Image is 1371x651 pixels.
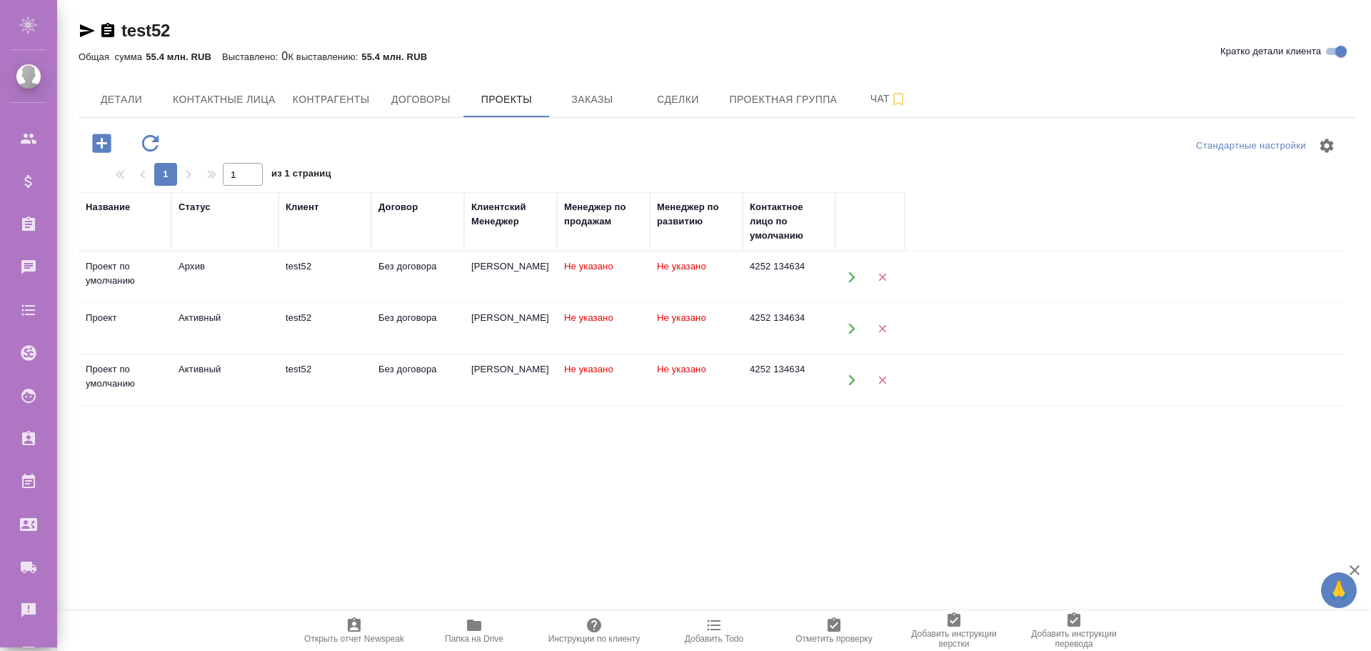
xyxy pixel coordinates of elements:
[86,259,164,288] div: Проект по умолчанию
[657,200,735,229] div: Менеджер по развитию
[386,91,455,109] span: Договоры
[271,165,331,186] span: из 1 страниц
[1023,629,1125,649] span: Добавить инструкции перевода
[179,259,271,274] div: Архив
[86,200,130,214] div: Название
[558,91,626,109] span: Заказы
[173,91,276,109] span: Контактные лица
[1192,135,1310,157] div: split button
[82,129,121,158] button: Добавить проект
[837,365,866,394] button: Открыть
[564,312,613,323] span: Не указано
[86,311,164,325] div: Проект
[293,91,370,109] span: Контрагенты
[179,200,211,214] div: Статус
[868,314,897,343] button: Удалить
[472,91,541,109] span: Проекты
[1310,129,1344,163] span: Настроить таблицу
[471,311,550,325] div: [PERSON_NAME]
[304,634,404,644] span: Открыть отчет Newspeak
[534,611,654,651] button: Инструкции по клиенту
[87,91,156,109] span: Детали
[903,629,1005,649] span: Добавить инструкции верстки
[378,200,418,214] div: Договор
[378,362,457,377] div: Без договора
[222,51,281,62] p: Выставлено:
[179,311,271,325] div: Активный
[890,91,907,108] svg: Подписаться
[286,259,364,274] div: test52
[79,22,96,39] button: Скопировать ссылку для ЯМессенджера
[1220,44,1321,59] span: Кратко детали клиента
[378,311,457,325] div: Без договора
[146,51,222,62] p: 55.4 млн. RUB
[445,634,503,644] span: Папка на Drive
[774,611,894,651] button: Отметить проверку
[471,200,550,229] div: Клиентский Менеджер
[378,259,457,274] div: Без договора
[1321,572,1357,608] button: 🙏
[179,362,271,377] div: Активный
[854,90,923,108] span: Чат
[99,22,116,39] button: Скопировать ссылку
[750,200,828,243] div: Контактное лицо по умолчанию
[729,91,837,109] span: Проектная группа
[286,200,318,214] div: Клиент
[868,365,897,394] button: Удалить
[795,634,872,644] span: Отметить проверку
[121,21,170,40] a: test52
[750,362,828,377] div: 4252 134634
[288,51,361,62] p: К выставлению:
[564,364,613,374] span: Не указано
[79,48,1355,65] div: 0
[548,634,641,644] span: Инструкции по клиенту
[471,362,550,377] div: [PERSON_NAME]
[286,362,364,377] div: test52
[79,51,146,62] p: Общая сумма
[657,312,706,323] span: Не указано
[750,311,828,325] div: 4252 134634
[837,262,866,292] button: Открыть
[414,611,534,651] button: Папка на Drive
[685,634,743,644] span: Добавить Todo
[564,200,643,229] div: Менеджер по продажам
[837,314,866,343] button: Открыть
[894,611,1014,651] button: Добавить инструкции верстки
[286,311,364,325] div: test52
[643,91,712,109] span: Сделки
[750,259,828,274] div: 4252 134634
[86,362,164,391] div: Проект по умолчанию
[657,364,706,374] span: Не указано
[471,259,550,274] div: [PERSON_NAME]
[1327,575,1351,605] span: 🙏
[868,262,897,292] button: Удалить
[657,261,706,272] span: Не указано
[361,51,438,62] p: 55.4 млн. RUB
[1014,611,1134,651] button: Добавить инструкции перевода
[564,261,613,272] span: Не указано
[131,129,170,158] button: Обновить данные
[654,611,774,651] button: Добавить Todo
[294,611,414,651] button: Открыть отчет Newspeak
